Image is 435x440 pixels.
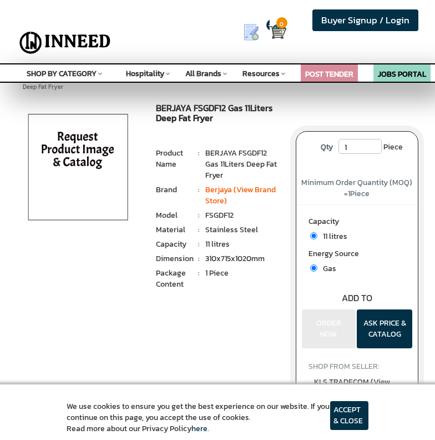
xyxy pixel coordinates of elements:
span: 0 [276,17,287,28]
label: Energy Source [308,248,406,262]
li: Stainless Steel [205,224,279,236]
span: All Brands [185,68,221,79]
span: Buyer Signup / Login [321,13,409,27]
a: JOBS PORTAL [378,68,426,80]
img: Inneed.Market [15,29,115,57]
li: : [193,224,205,236]
li: Capacity [156,239,193,250]
li: BERJAYA FSGDF12 Gas 11Liters Deep Fat Fryer [205,148,279,181]
li: 1 Piece [205,268,279,279]
a: POST TENDER [305,68,353,80]
li: Package Content [156,268,193,290]
label: Capacity [308,216,406,230]
li: : [193,239,205,250]
article: ACCEPT & CLOSE [330,401,368,430]
a: my Quotes [241,19,270,45]
li: : [193,268,205,279]
label: Qty [315,139,338,156]
a: KLS TRADECOM (View Seller) [GEOGRAPHIC_DATA], [GEOGRAPHIC_DATA] Verified Seller [314,376,400,438]
span: Piece [383,139,403,156]
li: : [193,184,205,196]
a: here [191,423,208,434]
span: Resources [242,68,280,79]
li: : [193,253,205,264]
li: 11 litres [205,239,279,250]
li: : [193,210,205,221]
a: Buyer Signup / Login [312,9,418,31]
span: Gas [317,263,336,274]
h1: BERJAYA FSGDF12 Gas 11Liters Deep Fat Fryer [156,103,279,126]
li: Model [156,210,193,221]
li: 310x715x1020mm [205,253,279,264]
span: Minimum Order Quantity (MOQ) = Piece [301,177,412,199]
li: Dimension [156,253,193,264]
img: BERJAYA FSGDF12 Gas 11Liters Deep Fat Fryer [17,103,139,235]
img: Show My Quotes [243,24,260,41]
span: Hospitality [126,68,164,79]
button: ASK PRICE & CATALOG [357,309,412,348]
li: Brand [156,184,193,196]
img: Cart [270,23,286,40]
li: Material [156,224,193,236]
li: FSGDF12 [205,210,279,221]
div: ADD TO [296,292,418,304]
h4: SHOP FROM SELLER: [308,362,406,371]
li: Product Name [156,148,193,170]
span: SHOP BY CATEGORY [27,68,97,79]
article: We use cookies to ensure you get the best experience on our website. If you continue on this page... [67,401,330,434]
span: 1 [348,188,350,199]
span: KLS TRADECOM [314,376,390,399]
span: 11 litres [317,231,347,242]
a: Cart 0 [270,19,274,44]
a: Berjaya (View Brand Store) [205,184,276,207]
li: : [193,148,205,159]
